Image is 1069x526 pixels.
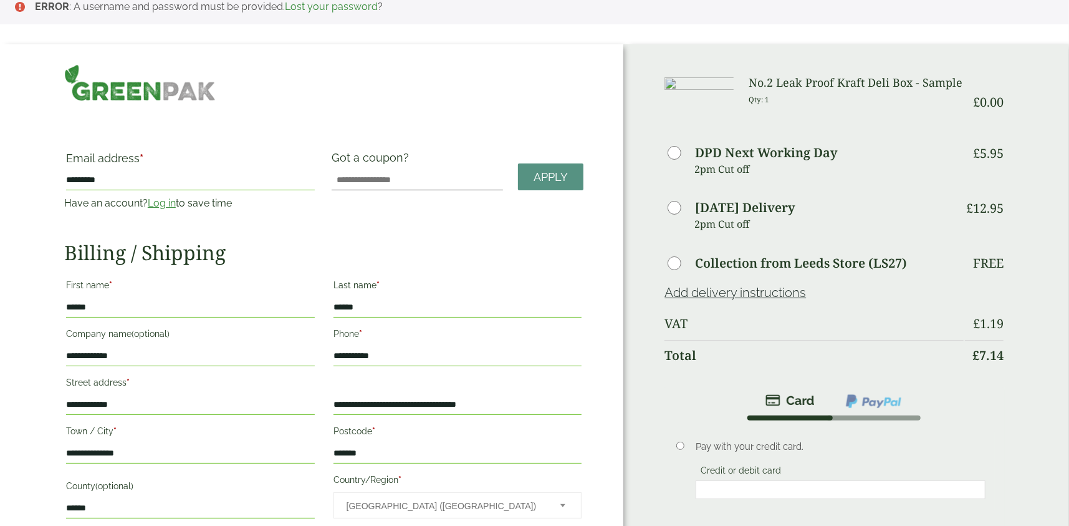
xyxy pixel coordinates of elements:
span: (optional) [95,481,133,491]
label: Last name [333,276,582,298]
label: County [66,477,315,499]
abbr: required [140,152,143,165]
label: Town / City [66,422,315,444]
label: Collection from Leeds Store (LS27) [695,257,907,270]
p: Free [973,256,1004,271]
span: £ [973,94,980,110]
label: Postcode [333,422,582,444]
label: Phone [333,325,582,346]
span: (optional) [132,329,170,339]
label: DPD Next Working Day [695,147,837,159]
th: VAT [664,309,964,339]
a: Add delivery instructions [664,285,806,300]
small: Qty: 1 [749,95,769,104]
span: £ [972,347,979,364]
bdi: 12.95 [966,200,1004,217]
label: Company name [66,325,315,346]
abbr: required [372,426,375,436]
bdi: 5.95 [973,145,1004,162]
span: £ [973,315,980,332]
abbr: required [359,329,362,339]
span: United Kingdom (UK) [347,493,544,519]
span: £ [973,145,980,162]
h2: Billing / Shipping [64,241,584,265]
label: Email address [66,153,315,170]
strong: ERROR [35,1,69,12]
label: Credit or debit card [696,465,786,479]
p: 2pm Cut off [694,215,964,233]
bdi: 7.14 [972,347,1004,364]
bdi: 0.00 [973,94,1004,110]
h3: No.2 Leak Proof Kraft Deli Box - Sample [749,76,964,90]
label: Country/Region [333,471,582,492]
abbr: required [376,280,380,290]
abbr: required [127,377,130,387]
img: stripe.png [765,393,815,408]
bdi: 1.19 [973,315,1004,332]
label: Got a coupon? [332,151,414,170]
span: Apply [534,170,568,184]
p: 2pm Cut off [694,160,964,178]
abbr: required [113,426,117,436]
span: £ [966,200,973,217]
a: Log in [148,197,176,209]
p: Have an account? to save time [64,196,317,211]
abbr: required [398,475,401,485]
a: Lost your password [285,1,378,12]
span: Country/Region [333,492,582,519]
img: ppcp-gateway.png [845,393,903,409]
label: First name [66,276,315,298]
iframe: Secure card payment input frame [699,484,982,495]
label: [DATE] Delivery [695,202,795,214]
a: Apply [518,163,583,190]
abbr: required [109,280,112,290]
label: Street address [66,374,315,395]
p: Pay with your credit card. [696,440,985,454]
th: Total [664,340,964,371]
img: GreenPak Supplies [64,64,216,101]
